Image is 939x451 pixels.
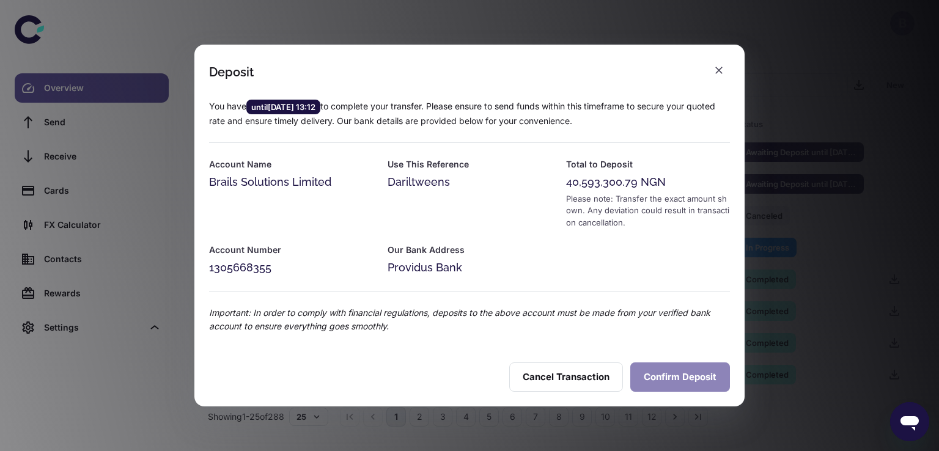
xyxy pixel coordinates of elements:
[209,174,373,191] div: Brails Solutions Limited
[209,158,373,171] h6: Account Name
[890,402,929,441] iframe: Button to launch messaging window
[566,174,730,191] div: 40,593,300.79 NGN
[388,259,551,276] div: Providus Bank
[246,101,320,113] span: until [DATE] 13:12
[209,306,730,333] p: Important: In order to comply with financial regulations, deposits to the above account must be m...
[209,259,373,276] div: 1305668355
[630,362,730,392] button: Confirm Deposit
[209,243,373,257] h6: Account Number
[566,193,730,229] div: Please note: Transfer the exact amount shown. Any deviation could result in transaction cancellat...
[388,243,551,257] h6: Our Bank Address
[388,158,551,171] h6: Use This Reference
[209,65,254,79] div: Deposit
[209,100,730,128] p: You have to complete your transfer. Please ensure to send funds within this timeframe to secure y...
[388,174,551,191] div: Dariltweens
[566,158,730,171] h6: Total to Deposit
[509,362,623,392] button: Cancel Transaction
